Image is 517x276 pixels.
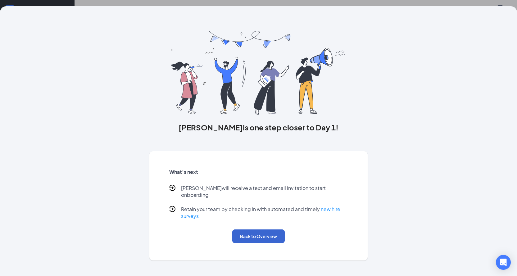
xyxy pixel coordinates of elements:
h5: What’s next [169,169,348,175]
button: Back to Overview [232,229,285,243]
a: new hire surveys [181,206,340,219]
p: Retain your team by checking in with automated and timely [181,206,348,219]
p: [PERSON_NAME] will receive a text and email invitation to start onboarding [181,185,348,198]
div: Open Intercom Messenger [496,255,511,270]
h3: [PERSON_NAME] is one step closer to Day 1! [149,122,368,133]
img: you are all set [171,31,346,115]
